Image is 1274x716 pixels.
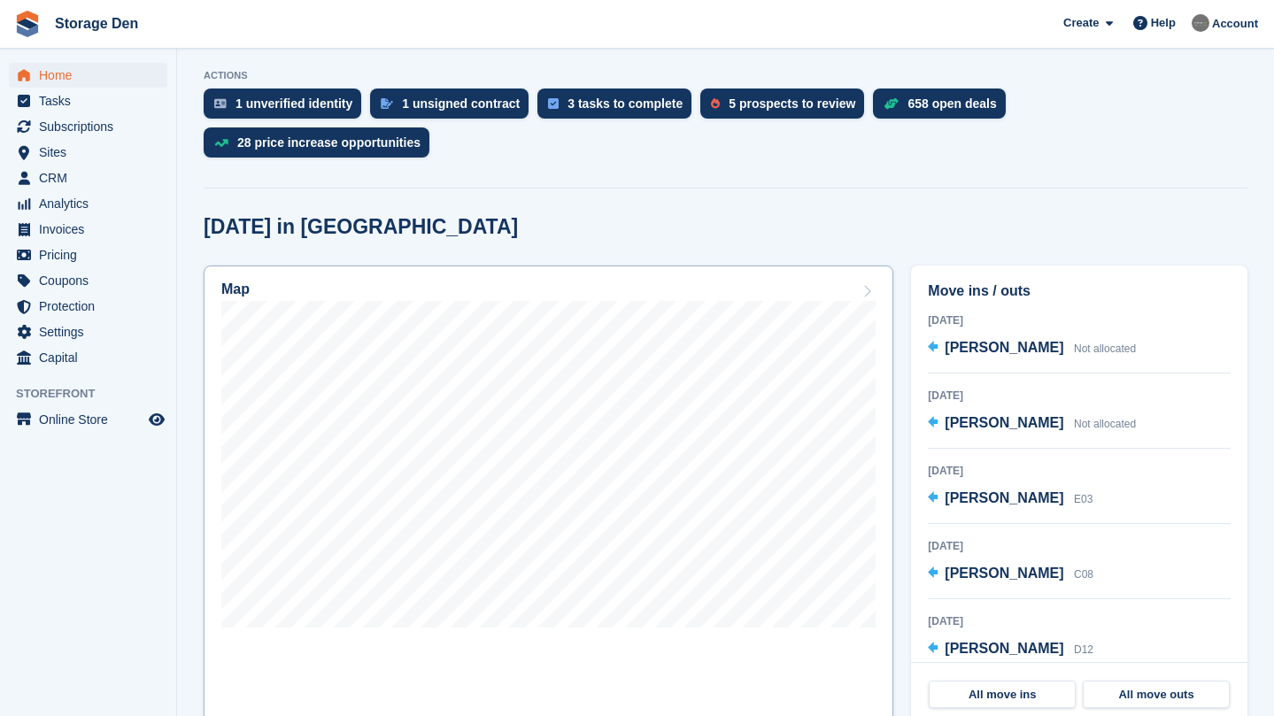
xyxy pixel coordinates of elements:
a: menu [9,268,167,293]
h2: [DATE] in [GEOGRAPHIC_DATA] [204,215,518,239]
a: 5 prospects to review [700,89,873,127]
div: [DATE] [928,463,1231,479]
a: menu [9,345,167,370]
span: Settings [39,320,145,344]
img: stora-icon-8386f47178a22dfd0bd8f6a31ec36ba5ce8667c1dd55bd0f319d3a0aa187defe.svg [14,11,41,37]
span: Tasks [39,89,145,113]
span: Capital [39,345,145,370]
img: task-75834270c22a3079a89374b754ae025e5fb1db73e45f91037f5363f120a921f8.svg [548,98,559,109]
a: menu [9,114,167,139]
span: Storefront [16,385,176,403]
p: ACTIONS [204,70,1247,81]
span: [PERSON_NAME] [945,641,1063,656]
span: [PERSON_NAME] [945,415,1063,430]
span: Subscriptions [39,114,145,139]
span: Home [39,63,145,88]
span: [PERSON_NAME] [945,490,1063,505]
a: 658 open deals [873,89,1014,127]
a: menu [9,243,167,267]
a: [PERSON_NAME] Not allocated [928,337,1136,360]
img: Brian Barbour [1192,14,1209,32]
span: [PERSON_NAME] [945,340,1063,355]
a: 1 unsigned contract [370,89,537,127]
span: D12 [1074,643,1093,656]
img: price_increase_opportunities-93ffe204e8149a01c8c9dc8f82e8f89637d9d84a8eef4429ea346261dce0b2c0.svg [214,139,228,147]
a: [PERSON_NAME] D12 [928,638,1093,661]
a: 3 tasks to complete [537,89,700,127]
span: Not allocated [1074,343,1136,355]
a: All move outs [1083,681,1230,709]
span: Sites [39,140,145,165]
span: Protection [39,294,145,319]
a: Storage Den [48,9,145,38]
a: 28 price increase opportunities [204,127,438,166]
span: [PERSON_NAME] [945,566,1063,581]
h2: Map [221,281,250,297]
span: Account [1212,15,1258,33]
img: deal-1b604bf984904fb50ccaf53a9ad4b4a5d6e5aea283cecdc64d6e3604feb123c2.svg [884,97,899,110]
h2: Move ins / outs [928,281,1231,302]
a: menu [9,89,167,113]
a: menu [9,217,167,242]
span: Online Store [39,407,145,432]
a: menu [9,320,167,344]
img: contract_signature_icon-13c848040528278c33f63329250d36e43548de30e8caae1d1a13099fd9432cc5.svg [381,98,393,109]
span: Create [1063,14,1099,32]
div: [DATE] [928,388,1231,404]
a: menu [9,140,167,165]
div: 28 price increase opportunities [237,135,421,150]
span: Invoices [39,217,145,242]
img: verify_identity-adf6edd0f0f0b5bbfe63781bf79b02c33cf7c696d77639b501bdc392416b5a36.svg [214,98,227,109]
div: [DATE] [928,613,1231,629]
a: [PERSON_NAME] Not allocated [928,412,1136,435]
a: [PERSON_NAME] E03 [928,488,1093,511]
div: [DATE] [928,312,1231,328]
div: 1 unsigned contract [402,96,520,111]
span: CRM [39,166,145,190]
a: Preview store [146,409,167,430]
a: menu [9,407,167,432]
a: 1 unverified identity [204,89,370,127]
span: Pricing [39,243,145,267]
a: menu [9,166,167,190]
a: All move ins [929,681,1076,709]
a: menu [9,294,167,319]
div: 3 tasks to complete [568,96,683,111]
span: Not allocated [1074,418,1136,430]
img: prospect-51fa495bee0391a8d652442698ab0144808aea92771e9ea1ae160a38d050c398.svg [711,98,720,109]
div: 1 unverified identity [235,96,352,111]
div: 5 prospects to review [729,96,855,111]
span: Help [1151,14,1176,32]
span: E03 [1074,493,1093,505]
div: 658 open deals [907,96,996,111]
a: menu [9,63,167,88]
a: menu [9,191,167,216]
span: Coupons [39,268,145,293]
div: [DATE] [928,538,1231,554]
span: C08 [1074,568,1093,581]
a: [PERSON_NAME] C08 [928,563,1093,586]
span: Analytics [39,191,145,216]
